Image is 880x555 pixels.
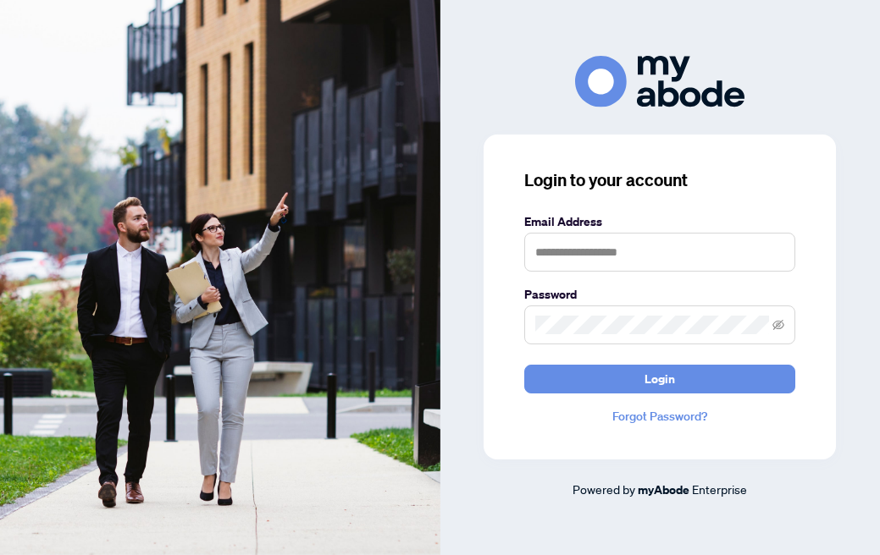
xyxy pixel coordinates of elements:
[524,212,795,231] label: Email Address
[524,168,795,192] h3: Login to your account
[772,319,784,331] span: eye-invisible
[524,285,795,304] label: Password
[524,407,795,426] a: Forgot Password?
[638,481,689,499] a: myAbode
[692,481,747,497] span: Enterprise
[573,481,635,497] span: Powered by
[524,365,795,393] button: Login
[645,365,675,393] span: Login
[575,56,744,107] img: ma-logo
